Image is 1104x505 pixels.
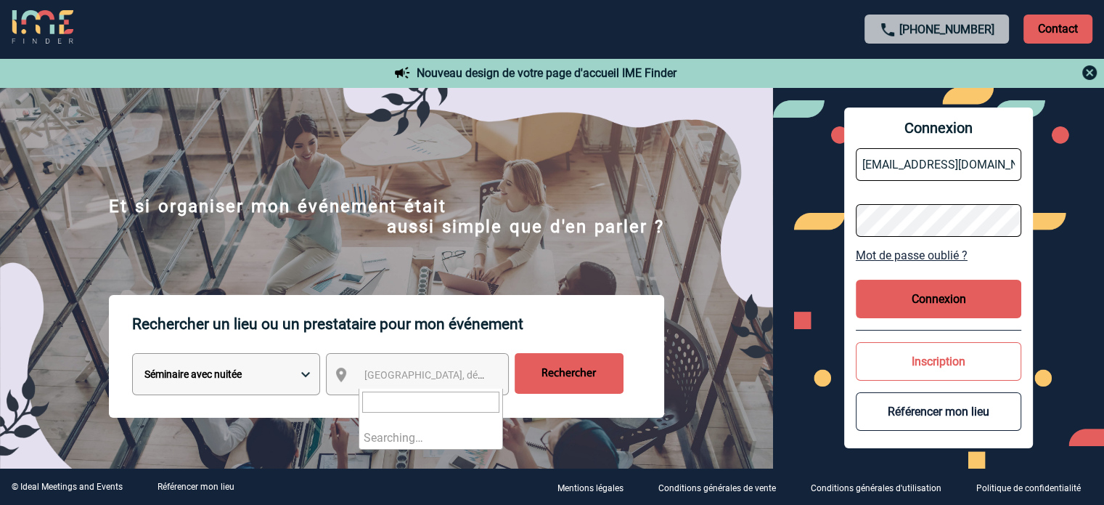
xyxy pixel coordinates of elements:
img: call-24-px.png [879,21,896,39]
button: Référencer mon lieu [856,392,1021,431]
input: Email * [856,148,1021,181]
a: Politique de confidentialité [965,480,1104,494]
a: Conditions générales de vente [647,480,799,494]
input: Rechercher [515,353,623,394]
p: Conditions générales de vente [658,483,776,493]
a: [PHONE_NUMBER] [899,23,994,36]
li: Searching… [359,427,502,449]
a: Mot de passe oublié ? [856,249,1021,262]
div: © Ideal Meetings and Events [12,482,123,492]
span: Connexion [856,119,1021,137]
button: Connexion [856,280,1021,318]
p: Mentions légales [557,483,623,493]
p: Rechercher un lieu ou un prestataire pour mon événement [132,295,664,353]
a: Référencer mon lieu [158,482,234,492]
a: Mentions légales [546,480,647,494]
button: Inscription [856,342,1021,381]
p: Conditions générales d'utilisation [811,483,941,493]
p: Politique de confidentialité [976,483,1081,493]
span: [GEOGRAPHIC_DATA], département, région... [364,369,566,381]
a: Conditions générales d'utilisation [799,480,965,494]
p: Contact [1023,15,1092,44]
